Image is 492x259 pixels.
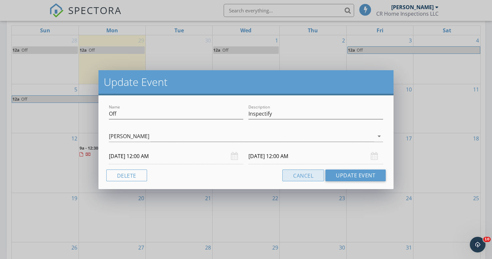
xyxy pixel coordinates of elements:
[104,75,388,89] h2: Update Event
[109,148,244,164] input: Select date
[470,237,485,252] iframe: Intercom live chat
[109,133,149,139] div: [PERSON_NAME]
[282,170,324,181] button: Cancel
[325,170,386,181] button: Update Event
[375,132,383,140] i: arrow_drop_down
[248,148,383,164] input: Select date
[106,170,147,181] button: Delete
[483,237,491,242] span: 10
